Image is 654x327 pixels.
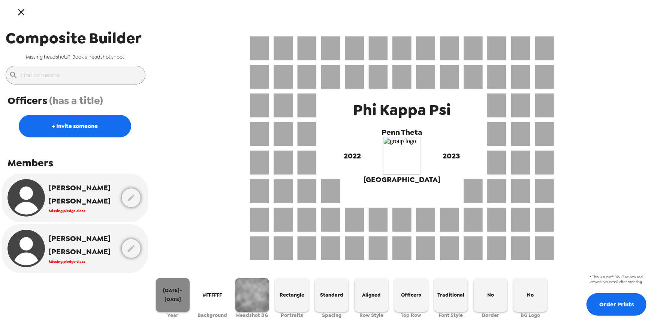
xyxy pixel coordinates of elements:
[437,291,464,299] span: Traditional
[49,258,116,265] span: Missing pledge class
[315,278,349,312] button: Standard
[167,312,178,318] span: Year
[21,69,142,81] input: Find someone
[482,312,499,318] span: Border
[382,127,422,137] span: Penn Theta
[364,175,440,184] span: [GEOGRAPHIC_DATA]
[250,36,554,260] img: rectangle aligned standard
[443,151,460,161] span: 2023
[49,232,116,258] span: [PERSON_NAME] [PERSON_NAME]
[434,278,468,312] button: Traditional
[474,278,507,312] button: No
[49,181,116,208] span: [PERSON_NAME] [PERSON_NAME]
[72,54,124,60] a: Book a headshot shoot
[587,293,647,316] button: Order Prints
[359,312,383,318] span: Row Style
[401,291,421,299] span: Officers
[355,278,388,312] button: Aligned
[322,312,341,318] span: Spacing
[203,291,222,299] span: #FFFFFF
[487,291,494,299] span: No
[394,278,428,312] button: Officers
[401,312,422,318] span: Top Row
[320,291,343,299] span: Standard
[513,278,547,312] button: No
[159,286,187,304] span: [DATE]-[DATE]
[19,115,131,137] button: + Invite someone
[383,137,421,175] img: group logo
[527,291,534,299] span: No
[196,278,229,312] button: #FFFFFF
[49,94,103,107] span: (has a title)
[198,312,227,318] span: Background
[7,94,47,107] span: Officers
[275,278,309,312] button: Rectangle
[521,312,540,318] span: BG Logo
[362,291,381,299] span: Aligned
[344,151,361,161] span: 2022
[4,226,120,271] button: [PERSON_NAME] [PERSON_NAME]Missing pledge class
[26,54,70,60] span: Missing headshots?
[281,312,303,318] span: Portraits
[353,100,451,120] span: Phi Kappa Psi
[6,28,141,48] span: Composite Builder
[4,175,120,220] button: [PERSON_NAME] [PERSON_NAME]Missing pledge class
[280,291,304,299] span: Rectangle
[439,312,463,318] span: Font Style
[49,208,116,214] span: Missing pledge class
[7,156,53,170] span: Members
[587,274,647,284] span: * This is a draft. You’ll review real artwork via email after ordering.
[156,278,190,312] button: [DATE]-[DATE]
[236,312,268,318] span: Headshot BG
